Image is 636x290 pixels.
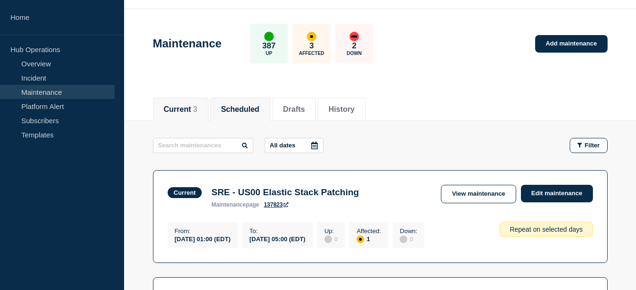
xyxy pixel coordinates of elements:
p: 3 [309,41,314,51]
div: [DATE] 05:00 (EDT) [250,235,305,243]
span: 3 [193,105,197,113]
a: 137823 [264,201,288,208]
p: 2 [352,41,356,51]
button: Drafts [283,105,305,114]
p: Affected [299,51,324,56]
button: Current 3 [164,105,197,114]
h1: Maintenance [153,37,222,50]
p: page [211,201,259,208]
span: Filter [585,142,600,149]
div: down [349,32,359,41]
p: All dates [270,142,296,149]
p: Down : [400,227,417,235]
p: 387 [262,41,276,51]
div: Current [174,189,196,196]
button: Scheduled [221,105,260,114]
div: up [264,32,274,41]
input: Search maintenances [153,138,253,153]
p: Down [347,51,362,56]
p: Up : [324,227,338,235]
div: disabled [400,236,407,243]
div: 0 [324,235,338,243]
div: 1 [357,235,381,243]
div: disabled [324,236,332,243]
p: From : [175,227,231,235]
div: [DATE] 01:00 (EDT) [175,235,231,243]
button: All dates [265,138,323,153]
div: affected [307,32,316,41]
h3: SRE - US00 Elastic Stack Patching [211,187,359,198]
p: To : [250,227,305,235]
a: Edit maintenance [521,185,593,202]
a: View maintenance [441,185,516,203]
button: History [329,105,355,114]
div: Repeat on selected days [500,222,592,237]
div: 0 [400,235,417,243]
div: affected [357,236,364,243]
a: Add maintenance [535,35,607,53]
p: Up [266,51,272,56]
p: Affected : [357,227,381,235]
span: maintenance [211,201,246,208]
button: Filter [570,138,608,153]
